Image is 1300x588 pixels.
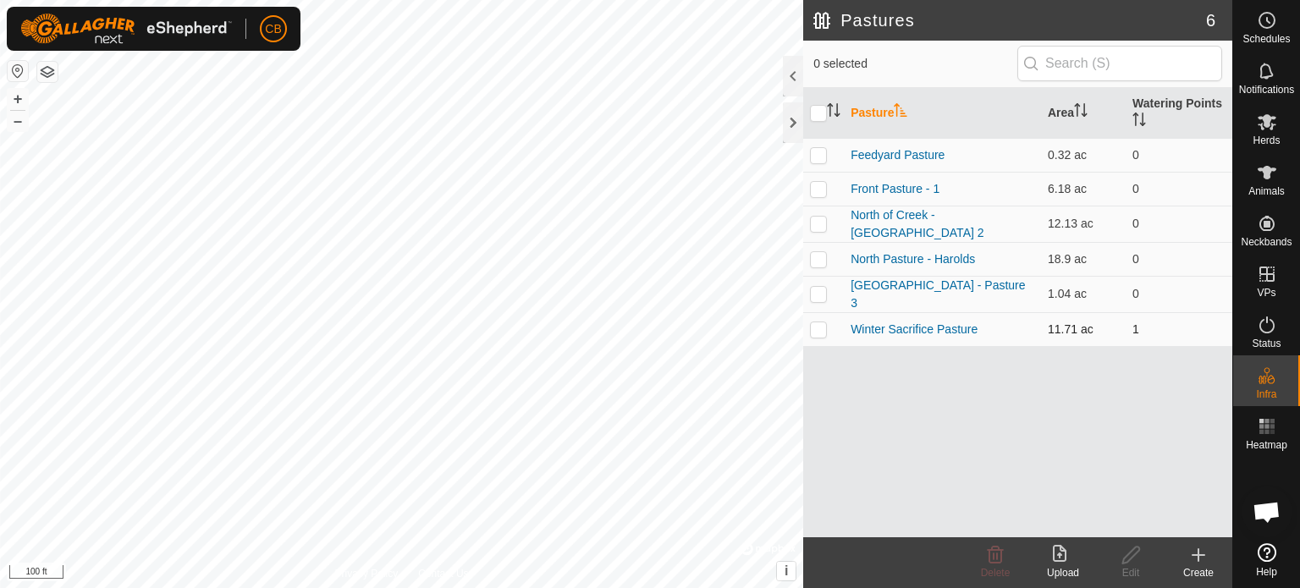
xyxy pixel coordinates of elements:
[1041,88,1126,139] th: Area
[265,20,281,38] span: CB
[1233,536,1300,584] a: Help
[1246,440,1287,450] span: Heatmap
[1097,565,1165,580] div: Edit
[827,106,840,119] p-sorticon: Activate to sort
[1253,135,1280,146] span: Herds
[1126,172,1232,206] td: 0
[1126,242,1232,276] td: 0
[1041,242,1126,276] td: 18.9 ac
[1256,567,1277,577] span: Help
[1041,276,1126,312] td: 1.04 ac
[851,148,945,162] a: Feedyard Pasture
[1017,46,1222,81] input: Search (S)
[1126,206,1232,242] td: 0
[785,563,788,578] span: i
[1126,88,1232,139] th: Watering Points
[37,62,58,82] button: Map Layers
[777,562,796,580] button: i
[1242,34,1290,44] span: Schedules
[8,89,28,109] button: +
[20,14,232,44] img: Gallagher Logo
[981,567,1011,579] span: Delete
[8,61,28,81] button: Reset Map
[894,106,907,119] p-sorticon: Activate to sort
[1165,565,1232,580] div: Create
[844,88,1041,139] th: Pasture
[1252,338,1281,349] span: Status
[418,566,468,581] a: Contact Us
[851,322,978,336] a: Winter Sacrifice Pasture
[1041,312,1126,346] td: 11.71 ac
[1206,8,1215,33] span: 6
[813,10,1206,30] h2: Pastures
[1239,85,1294,95] span: Notifications
[851,182,939,195] a: Front Pasture - 1
[813,55,1017,73] span: 0 selected
[1029,565,1097,580] div: Upload
[851,252,975,266] a: North Pasture - Harolds
[1242,486,1292,537] div: Open chat
[1241,237,1292,247] span: Neckbands
[1256,389,1276,399] span: Infra
[8,111,28,131] button: –
[1126,312,1232,346] td: 1
[851,208,983,239] a: North of Creek - [GEOGRAPHIC_DATA] 2
[1132,115,1146,129] p-sorticon: Activate to sort
[335,566,399,581] a: Privacy Policy
[1257,288,1275,298] span: VPs
[1041,138,1126,172] td: 0.32 ac
[1126,138,1232,172] td: 0
[1074,106,1088,119] p-sorticon: Activate to sort
[1126,276,1232,312] td: 0
[851,278,1025,310] a: [GEOGRAPHIC_DATA] - Pasture 3
[1041,172,1126,206] td: 6.18 ac
[1248,186,1285,196] span: Animals
[1041,206,1126,242] td: 12.13 ac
